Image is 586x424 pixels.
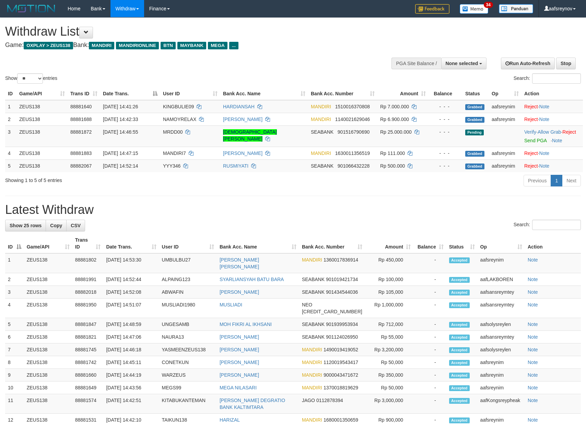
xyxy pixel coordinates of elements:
[103,234,159,253] th: Date Trans.: activate to sort column ascending
[462,87,489,100] th: Status
[223,117,262,122] a: [PERSON_NAME]
[5,159,16,172] td: 5
[161,42,176,49] span: BTN
[528,289,538,295] a: Note
[449,360,470,366] span: Accepted
[223,104,255,109] a: HARDIANSAH
[539,163,550,169] a: Note
[514,220,581,230] label: Search:
[70,129,92,135] span: 88881872
[100,87,160,100] th: Date Trans.: activate to sort column descending
[24,381,72,394] td: ZEUS138
[441,58,487,69] button: None selected
[103,381,159,394] td: [DATE] 14:43:56
[324,347,358,352] span: Copy 1490019419052 to clipboard
[103,104,138,109] span: [DATE] 14:41:26
[528,334,538,340] a: Note
[449,417,470,423] span: Accepted
[159,356,217,369] td: CONETKUN
[17,73,43,84] select: Showentries
[377,87,429,100] th: Amount: activate to sort column ascending
[365,356,413,369] td: Rp 50,000
[24,356,72,369] td: ZEUS138
[365,234,413,253] th: Amount: activate to sort column ascending
[71,223,81,228] span: CSV
[24,318,72,331] td: ZEUS138
[551,175,562,186] a: 1
[16,125,68,147] td: ZEUS138
[489,147,521,159] td: aafsreynim
[299,234,365,253] th: Bank Acc. Number: activate to sort column ascending
[311,129,333,135] span: SEABANK
[72,343,104,356] td: 88881745
[5,331,24,343] td: 6
[324,417,358,423] span: Copy 1680001350659 to clipboard
[72,318,104,331] td: 88881847
[302,302,312,307] span: NEO
[335,104,370,109] span: Copy 1510016370808 to clipboard
[528,360,538,365] a: Note
[220,398,285,410] a: [PERSON_NAME] DEGRATIO BANK KALTIMTARA
[16,159,68,172] td: ZEUS138
[24,42,73,49] span: OXPLAY > ZEUS138
[326,277,358,282] span: Copy 901019421734 to clipboard
[324,372,358,378] span: Copy 9000043471672 to clipboard
[72,253,104,273] td: 88881802
[521,100,583,113] td: ·
[532,220,581,230] input: Search:
[220,347,259,352] a: [PERSON_NAME]
[446,61,478,66] span: None selected
[489,159,521,172] td: aafsreynim
[5,369,24,381] td: 9
[501,58,555,69] a: Run Auto-Refresh
[208,42,227,49] span: MEGA
[16,113,68,125] td: ZEUS138
[5,299,24,318] td: 4
[16,147,68,159] td: ZEUS138
[163,163,180,169] span: YYY346
[103,369,159,381] td: [DATE] 14:44:19
[223,163,248,169] a: RUSMIYATI
[24,299,72,318] td: ZEUS138
[465,104,484,110] span: Grabbed
[66,220,85,231] a: CSV
[449,322,470,328] span: Accepted
[24,234,72,253] th: Game/API: activate to sort column ascending
[413,394,446,414] td: -
[460,4,489,14] img: Button%20Memo.svg
[489,87,521,100] th: Op: activate to sort column ascending
[159,253,217,273] td: UMBULBU27
[365,318,413,331] td: Rp 712,000
[16,87,68,100] th: Game/API: activate to sort column ascending
[311,150,331,156] span: MANDIRI
[5,113,16,125] td: 2
[70,163,92,169] span: 88882067
[163,104,194,109] span: KINGBULIE09
[365,253,413,273] td: Rp 450,000
[5,318,24,331] td: 5
[163,117,196,122] span: NAMOYRELAX
[103,253,159,273] td: [DATE] 14:53:30
[302,334,325,340] span: SEABANK
[311,117,331,122] span: MANDIRI
[524,129,536,135] a: Verify
[380,104,409,109] span: Rp 7.000.000
[89,42,114,49] span: MANDIRI
[5,87,16,100] th: ID
[521,147,583,159] td: ·
[103,273,159,286] td: [DATE] 14:52:44
[220,257,259,269] a: [PERSON_NAME] [PERSON_NAME]
[499,4,533,13] img: panduan.png
[391,58,441,69] div: PGA Site Balance /
[46,220,67,231] a: Copy
[489,100,521,113] td: aafsreynim
[413,343,446,356] td: -
[528,277,538,282] a: Note
[431,129,460,135] div: - - -
[478,253,525,273] td: aafsreynim
[478,234,525,253] th: Op: activate to sort column ascending
[302,289,325,295] span: SEABANK
[72,273,104,286] td: 88881991
[5,220,46,231] a: Show 25 rows
[159,331,217,343] td: NAURA13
